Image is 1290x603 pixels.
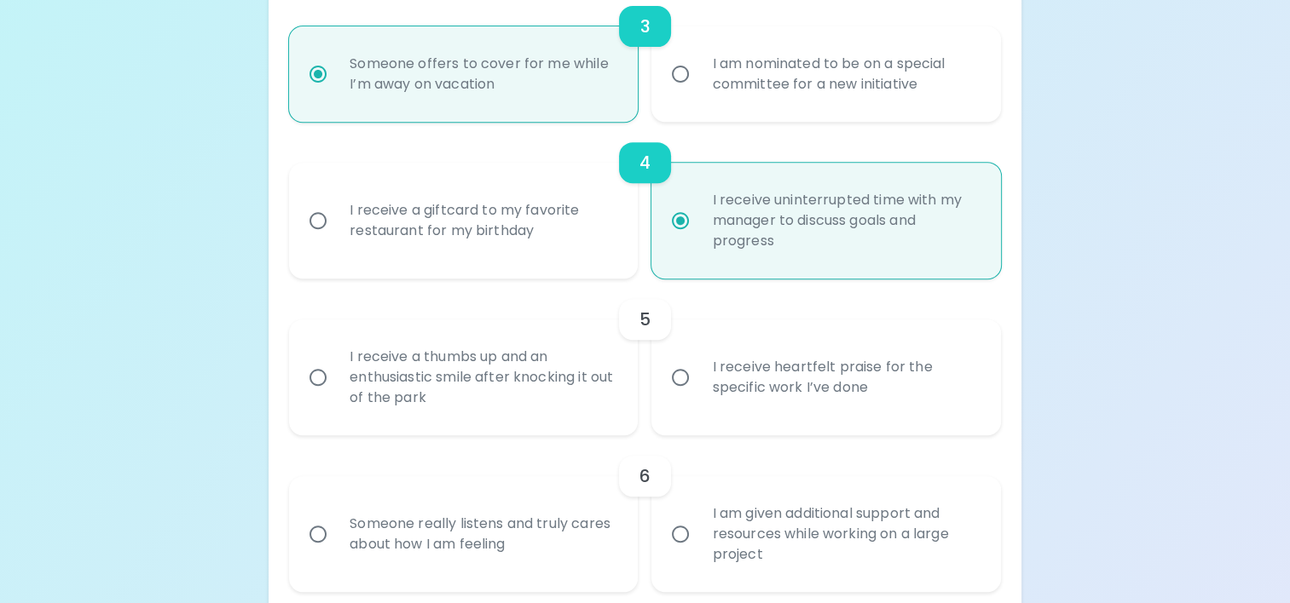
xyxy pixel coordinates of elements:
div: choice-group-check [289,279,1001,435]
h6: 4 [639,149,651,176]
div: Someone really listens and truly cares about how I am feeling [336,493,628,575]
h6: 5 [639,306,651,333]
div: I am given additional support and resources while working on a large project [698,483,991,585]
div: choice-group-check [289,435,1001,592]
div: I receive uninterrupted time with my manager to discuss goals and progress [698,169,991,272]
div: choice-group-check [289,122,1001,279]
div: I receive heartfelt praise for the specific work I’ve done [698,336,991,418]
div: Someone offers to cover for me while I’m away on vacation [336,33,628,115]
div: I receive a giftcard to my favorite restaurant for my birthday [336,180,628,261]
h6: 3 [639,13,650,40]
div: I am nominated to be on a special committee for a new initiative [698,33,991,115]
div: I receive a thumbs up and an enthusiastic smile after knocking it out of the park [336,326,628,428]
h6: 6 [639,462,651,490]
